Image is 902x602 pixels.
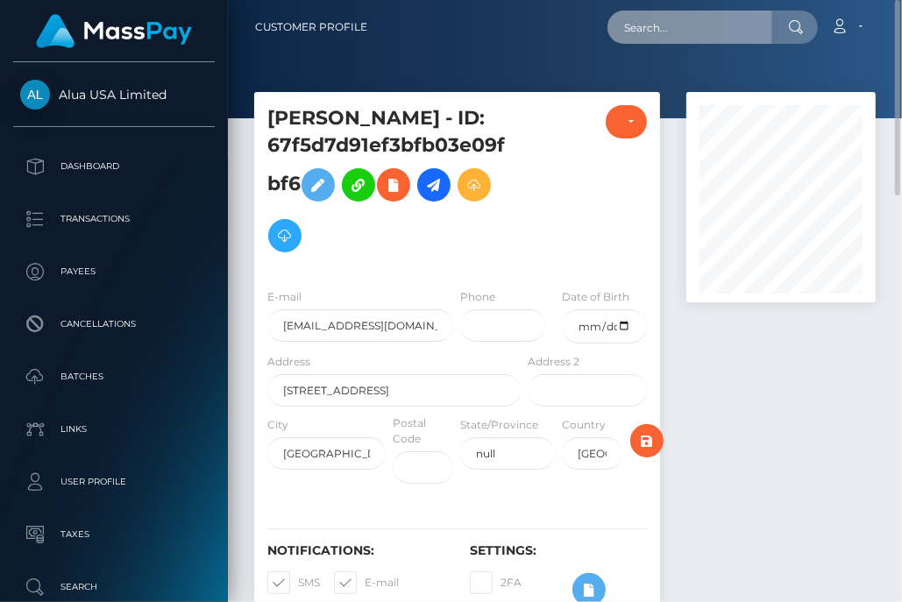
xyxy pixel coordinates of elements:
label: Country [562,417,606,433]
p: Transactions [20,206,208,232]
img: Alua USA Limited [20,80,50,110]
span: Alua USA Limited [13,87,215,103]
p: Taxes [20,521,208,548]
label: Postal Code [393,415,453,447]
h5: [PERSON_NAME] - ID: 67f5d7d91ef3bfb03e09fbf6 [267,105,511,261]
a: Payees [13,250,215,294]
input: Search... [607,11,772,44]
a: Taxes [13,513,215,556]
a: Customer Profile [255,9,367,46]
h6: Notifications: [267,543,444,558]
label: 2FA [470,571,522,594]
label: Address [267,354,310,370]
p: User Profile [20,469,208,495]
p: Links [20,416,208,443]
p: Dashboard [20,153,208,180]
p: Search [20,574,208,600]
a: User Profile [13,460,215,504]
p: Payees [20,259,208,285]
h6: Settings: [470,543,646,558]
label: E-mail [334,571,399,594]
label: Phone [460,289,495,305]
a: Links [13,407,215,451]
a: Cancellations [13,302,215,346]
p: Cancellations [20,311,208,337]
img: MassPay Logo [36,14,192,48]
label: City [267,417,288,433]
label: SMS [267,571,320,594]
a: Dashboard [13,145,215,188]
p: Batches [20,364,208,390]
a: Batches [13,355,215,399]
button: ACTIVE [606,105,647,138]
label: Address 2 [528,354,579,370]
label: Date of Birth [562,289,629,305]
a: Transactions [13,197,215,241]
label: E-mail [267,289,302,305]
a: Initiate Payout [417,168,451,202]
label: State/Province [460,417,538,433]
